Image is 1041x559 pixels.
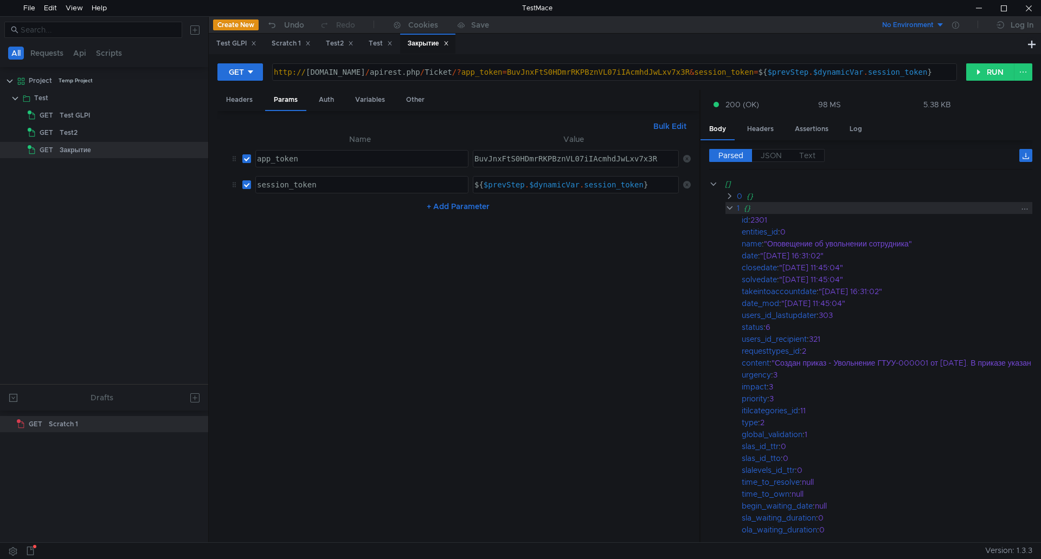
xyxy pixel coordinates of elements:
[923,100,951,109] div: 5.38 KB
[742,464,795,476] div: slalevels_id_ttr
[725,99,759,110] span: 200 (OK)
[217,90,261,110] div: Headers
[742,345,800,357] div: requesttypes_id
[742,405,798,417] div: itilcategories_id
[742,285,817,297] div: takeintoaccountdate
[742,262,777,274] div: closedate
[799,151,815,160] span: Text
[91,391,113,404] div: Drafts
[742,488,789,500] div: time_to_own
[40,107,53,123] span: GET
[786,119,837,139] div: Assertions
[216,38,256,49] div: Test GLPI
[742,500,813,512] div: begin_waiting_date
[742,417,758,428] div: type
[468,133,678,146] th: Value
[284,18,304,31] div: Undo
[1011,18,1033,31] div: Log In
[742,428,802,440] div: global_validation
[259,17,312,33] button: Undo
[49,416,78,432] div: Scratch 1
[742,250,758,262] div: date
[869,16,944,34] button: No Environment
[40,142,53,158] span: GET
[27,47,67,60] button: Requests
[422,200,494,213] button: + Add Parameter
[742,214,748,226] div: id
[742,476,800,488] div: time_to_resolve
[985,543,1032,558] span: Version: 1.3.3
[701,119,735,140] div: Body
[737,202,740,214] div: 1
[742,524,817,536] div: ola_waiting_duration
[34,90,48,106] div: Test
[93,47,125,60] button: Scripts
[70,47,89,60] button: Api
[742,381,767,393] div: impact
[59,73,93,89] div: Temp Project
[742,321,763,333] div: status
[742,309,817,321] div: users_id_lastupdater
[310,90,343,110] div: Auth
[265,90,306,111] div: Params
[718,151,743,160] span: Parsed
[737,190,742,202] div: 0
[229,66,244,78] div: GET
[60,142,91,158] div: Закрытие
[29,73,52,89] div: Project
[742,452,781,464] div: slas_id_tto
[742,238,762,250] div: name
[738,119,782,139] div: Headers
[742,393,767,405] div: priority
[742,440,779,452] div: slas_id_ttr
[251,133,469,146] th: Name
[818,100,841,109] div: 98 MS
[841,119,871,139] div: Log
[742,369,771,381] div: urgency
[346,90,394,110] div: Variables
[21,24,176,36] input: Search...
[60,125,78,141] div: Test2
[408,38,449,49] div: Закрытие
[742,512,816,524] div: sla_waiting_duration
[369,38,393,49] div: Test
[742,274,777,285] div: solvedate
[649,120,691,133] button: Bulk Edit
[336,18,355,31] div: Redo
[882,20,934,30] div: No Environment
[397,90,433,110] div: Other
[742,297,779,309] div: date_mod
[761,151,782,160] span: JSON
[408,18,438,31] div: Cookies
[326,38,354,49] div: Test2
[29,416,42,432] span: GET
[742,226,778,238] div: entities_id
[272,38,311,49] div: Scratch 1
[742,333,807,345] div: users_id_recipient
[8,47,24,60] button: All
[40,125,53,141] span: GET
[213,19,259,30] button: Create New
[966,63,1014,81] button: RUN
[217,63,263,81] button: GET
[60,107,90,123] div: Test GLPI
[742,357,769,369] div: content
[471,21,489,29] div: Save
[312,17,363,33] button: Redo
